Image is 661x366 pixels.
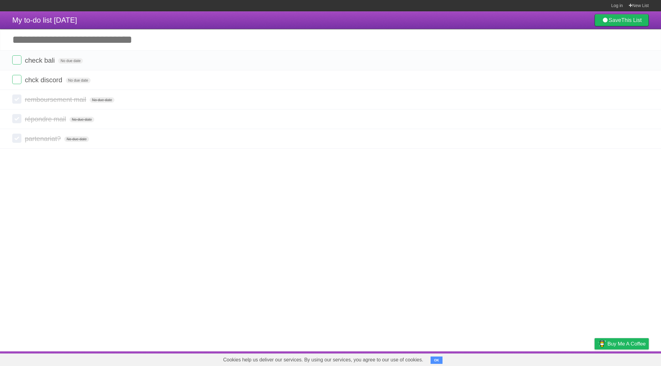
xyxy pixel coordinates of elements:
[25,76,64,84] span: chck discord
[566,353,579,364] a: Terms
[12,55,21,65] label: Done
[90,97,114,103] span: No due date
[58,58,83,64] span: No due date
[587,353,603,364] a: Privacy
[12,16,77,24] span: My to-do list [DATE]
[66,78,91,83] span: No due date
[607,338,646,349] span: Buy me a coffee
[69,117,94,122] span: No due date
[513,353,526,364] a: About
[595,14,649,26] a: SaveThis List
[431,357,443,364] button: OK
[12,75,21,84] label: Done
[595,338,649,349] a: Buy me a coffee
[598,338,606,349] img: Buy me a coffee
[12,134,21,143] label: Done
[621,17,642,23] b: This List
[12,114,21,123] label: Done
[25,115,68,123] span: répondre mail
[25,96,88,103] span: remboursement mail
[25,135,62,142] span: partenariat?
[12,94,21,104] label: Done
[217,354,429,366] span: Cookies help us deliver our services. By using our services, you agree to our use of cookies.
[610,353,649,364] a: Suggest a feature
[25,57,56,64] span: check bali
[64,136,89,142] span: No due date
[533,353,558,364] a: Developers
